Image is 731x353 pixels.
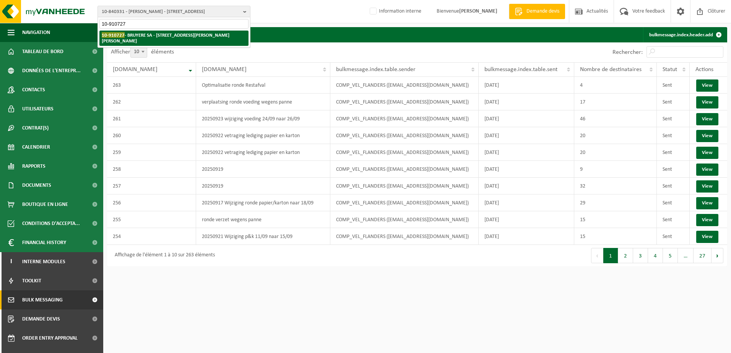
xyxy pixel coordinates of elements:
[479,211,574,228] td: [DATE]
[22,252,65,271] span: Interne modules
[368,6,421,17] label: Information interne
[107,178,196,194] td: 257
[696,147,718,159] a: View
[696,231,718,243] a: View
[330,194,479,211] td: COMP_VEL_FLANDERS ([EMAIL_ADDRESS][DOMAIN_NAME])
[22,233,66,252] span: Financial History
[574,110,657,127] td: 46
[99,19,249,29] input: Chercher des succursales liées
[107,161,196,178] td: 258
[574,178,657,194] td: 32
[196,178,330,194] td: 20250919
[22,157,45,176] span: Rapports
[696,180,718,193] a: View
[107,77,196,94] td: 263
[22,99,54,118] span: Utilisateurs
[580,66,642,73] span: Nombre de destinataires
[574,228,657,245] td: 15
[22,23,50,42] span: Navigation
[663,248,678,263] button: 5
[618,248,633,263] button: 2
[648,248,663,263] button: 4
[657,178,690,194] td: Sent
[196,194,330,211] td: 20250917 Wijziging ronde papier/karton naar 18/09
[484,66,557,73] span: bulkmessage.index.table.sent
[22,271,41,290] span: Toolkit
[696,79,718,92] a: View
[102,32,125,38] span: 10-910727
[330,110,479,127] td: COMP_VEL_FLANDERS ([EMAIL_ADDRESS][DOMAIN_NAME])
[657,77,690,94] td: Sent
[574,77,657,94] td: 4
[330,144,479,161] td: COMP_VEL_FLANDERS ([EMAIL_ADDRESS][DOMAIN_NAME])
[479,144,574,161] td: [DATE]
[696,130,718,142] a: View
[130,46,147,58] span: 10
[330,161,479,178] td: COMP_VEL_FLANDERS ([EMAIL_ADDRESS][DOMAIN_NAME])
[113,66,158,73] span: [DOMAIN_NAME]
[574,127,657,144] td: 20
[102,6,240,18] span: 10-840331 - [PERSON_NAME] - [STREET_ADDRESS]
[479,194,574,211] td: [DATE]
[643,27,726,42] a: bulkmessage.index.header.add
[22,214,80,233] span: Conditions d'accepta...
[696,96,718,108] a: View
[479,161,574,178] td: [DATE]
[509,4,565,19] a: Demande devis
[336,66,416,73] span: bulkmessage.index.table.sender
[22,61,81,80] span: Données de l'entrepr...
[107,194,196,211] td: 256
[663,66,677,73] span: Statut
[330,94,479,110] td: COMP_VEL_FLANDERS ([EMAIL_ADDRESS][DOMAIN_NAME])
[131,47,147,57] span: 10
[479,127,574,144] td: [DATE]
[196,211,330,228] td: ronde verzet wegens panne
[22,176,51,195] span: Documents
[657,94,690,110] td: Sent
[574,144,657,161] td: 20
[657,110,690,127] td: Sent
[22,42,63,61] span: Tableau de bord
[196,144,330,161] td: 20250922 vetraging lediging papier en karton
[330,127,479,144] td: COMP_VEL_FLANDERS ([EMAIL_ADDRESS][DOMAIN_NAME])
[574,194,657,211] td: 29
[97,6,250,17] button: 10-840331 - [PERSON_NAME] - [STREET_ADDRESS]
[22,329,78,348] span: Order entry approval
[459,8,497,14] strong: [PERSON_NAME]
[22,138,50,157] span: Calendrier
[22,195,68,214] span: Boutique en ligne
[107,144,196,161] td: 259
[107,211,196,228] td: 255
[694,248,712,263] button: 27
[525,8,561,15] span: Demande devis
[107,94,196,110] td: 262
[479,110,574,127] td: [DATE]
[196,127,330,144] td: 20250922 vetraging lediging papier en karton
[712,248,723,263] button: Next
[196,228,330,245] td: 20250921 Wijziging p&k 11/09 naar 15/09
[196,110,330,127] td: 20250923 wijziging voeding 24/09 naar 26/09
[657,127,690,144] td: Sent
[102,32,229,44] strong: - BRUYERE SA - [STREET_ADDRESS][PERSON_NAME][PERSON_NAME]
[22,80,45,99] span: Contacts
[8,252,15,271] span: I
[330,228,479,245] td: COMP_VEL_FLANDERS ([EMAIL_ADDRESS][DOMAIN_NAME])
[574,161,657,178] td: 9
[479,178,574,194] td: [DATE]
[196,161,330,178] td: 20250919
[696,214,718,226] a: View
[22,309,60,329] span: Demande devis
[633,248,648,263] button: 3
[196,94,330,110] td: verplaatsing ronde voeding wegens panne
[657,144,690,161] td: Sent
[22,290,63,309] span: Bulk Messaging
[603,248,618,263] button: 1
[479,94,574,110] td: [DATE]
[330,178,479,194] td: COMP_VEL_FLANDERS ([EMAIL_ADDRESS][DOMAIN_NAME])
[479,77,574,94] td: [DATE]
[574,94,657,110] td: 17
[696,113,718,125] a: View
[591,248,603,263] button: Previous
[107,127,196,144] td: 260
[695,66,713,73] span: Actions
